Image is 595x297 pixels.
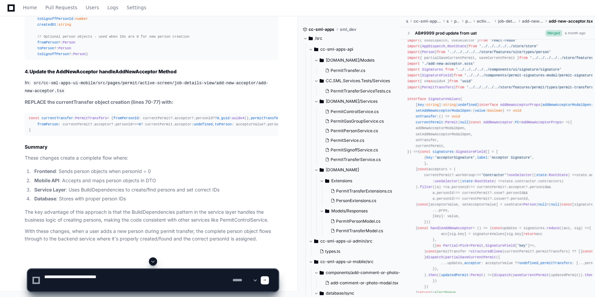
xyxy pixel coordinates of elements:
[336,198,376,203] span: PersonExtensions.cs
[215,122,231,126] span: toPerson
[86,5,99,10] span: Users
[25,68,278,75] h2: 4.
[549,18,593,24] span: add-new-acceptor.tsx
[37,122,59,126] span: fromPerson
[25,99,174,104] strong: REPLACE the currentTransfer object creation (lines 70-77) with:
[471,249,502,253] span: structuredClone
[460,179,502,183] span: ( ) =>
[407,97,426,101] span: interface
[326,78,390,84] span: CC.SML.Services.Tests/Services
[549,173,568,177] span: RootState
[309,236,401,247] button: cc-sml-apps-ui-admin/src
[322,136,397,145] button: PermitService.cs
[515,120,519,124] span: FC
[37,23,56,27] span: createdDt
[430,226,473,230] span: handleAddNewAcceptor
[139,122,141,126] span: 0
[458,103,477,107] span: undefined
[320,77,324,85] svg: Directory
[437,197,454,201] span: personId
[454,18,460,24] span: pages
[325,249,340,254] span: types.ts
[473,109,511,113] span: ( ) =>
[583,249,593,253] span: const
[428,79,432,84] span: as
[320,166,324,174] svg: Directory
[456,173,475,177] span: workGroup
[437,185,439,189] span: a
[422,85,453,89] span: PermitTransfers
[325,207,329,215] svg: Directory
[314,237,318,245] svg: Directory
[465,18,471,24] span: permit
[462,179,473,183] span: state
[320,206,401,216] button: Models/Responses
[479,38,488,42] span: from
[340,27,356,32] span: sml_dev
[251,116,285,120] span: permitTransferId
[530,185,547,189] span: personId
[523,202,536,207] span: Person
[551,202,559,207] span: null
[435,185,447,189] span: ( ) =>
[320,238,372,244] span: cc-sml-apps-ui-admin/src
[456,85,464,89] span: from
[407,44,420,48] span: import
[113,116,139,120] span: fromPersonId
[458,232,464,236] span: key
[58,23,71,27] span: string
[407,56,420,60] span: import
[536,249,568,253] span: permitTransfers
[322,107,397,116] button: PermitControlService.cs
[445,255,496,259] span: partialSaveCurrentPermit
[322,66,397,75] button: PermitTransfer.cs
[456,150,485,154] span: SignatureField
[331,138,364,143] span: PermitService.cs
[536,173,547,177] span: state
[422,62,475,66] span: './add-new-acceptor.scss'
[175,116,191,120] span: acceptor
[407,79,420,84] span: import
[37,40,59,45] span: fromPerson
[25,80,268,94] code: src/cc-sml-apps-ui-mobile/src/pages/permit/active-screen/job-details-view/add-new-acceptor/add-ne...
[454,73,462,77] span: from
[232,116,245,120] span: uuidv4
[418,103,424,107] span: key
[196,116,213,120] span: personId
[517,244,528,248] span: 'key'
[41,116,73,120] span: currentTransfer
[475,179,494,183] span: RootState
[75,17,88,21] span: number
[407,50,420,54] span: import
[426,103,439,107] span: string
[422,73,451,77] span: SignatureField
[34,168,56,174] strong: Frontend
[426,255,443,259] span: dispatch
[331,147,378,153] span: PermitSignoffService.cs
[447,44,466,48] span: RootState
[416,109,471,113] span: setAddNewAcceptorModalOpen
[543,103,591,107] span: addNewAcceptorModalOpen
[437,244,441,248] span: as
[94,122,111,126] span: acceptor
[435,156,475,160] span: 'acceptorSignature'
[415,30,476,36] div: AB#9999 prod update from uat
[475,109,502,113] span: :
[32,167,278,175] li: : Sends person objects when personId = 0
[322,145,397,155] button: PermitSignoffService.cs
[487,109,502,113] span: boolean
[471,244,483,248] span: Permit
[443,244,458,248] span: Partial
[314,55,401,66] button: [DOMAIN_NAME]/Models
[509,173,532,177] span: useSelector
[407,67,420,72] span: import
[331,208,368,214] span: Models/Responses
[460,244,468,248] span: Pick
[452,114,460,119] span: void
[45,5,77,10] span: Pull Requests
[331,178,352,184] span: Extensions
[490,156,532,160] span: 'Acceptor Signature'
[326,58,374,63] span: [DOMAIN_NAME]/Models
[25,154,278,162] p: These changes create a complete flow where:
[29,116,39,120] span: const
